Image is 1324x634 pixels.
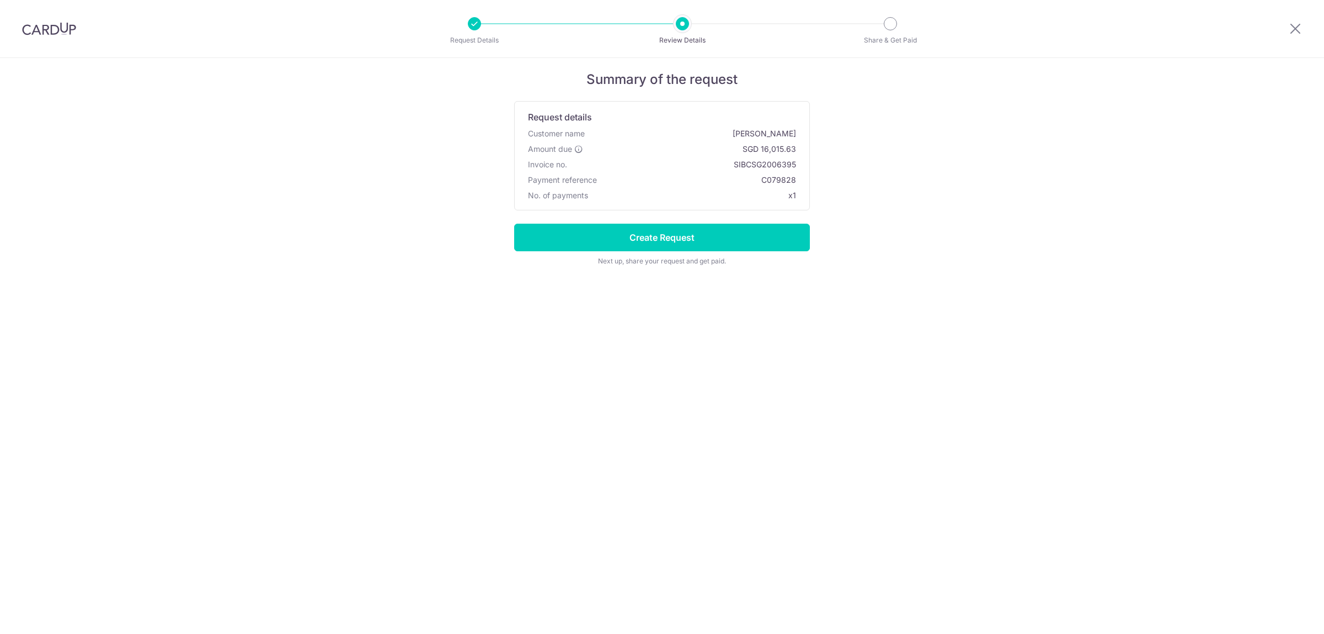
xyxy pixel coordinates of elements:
[850,35,931,46] p: Share & Get Paid
[434,35,515,46] p: Request Details
[514,71,810,88] h5: Summary of the request
[572,159,796,170] span: SIBCSG2006395
[528,144,583,155] label: Amount due
[588,144,796,155] span: SGD 16,015.63
[528,190,588,201] span: No. of payments
[601,175,796,186] span: C079828
[514,256,810,267] div: Next up, share your request and get paid.
[528,110,592,124] span: Request details
[528,175,597,186] span: Payment reference
[514,224,810,251] input: Create Request
[1253,601,1313,628] iframe: Opens a widget where you can find more information
[528,159,567,170] span: Invoice no.
[788,191,796,200] span: x1
[22,22,76,35] img: CardUp
[528,128,585,139] span: Customer name
[642,35,723,46] p: Review Details
[589,128,796,139] span: [PERSON_NAME]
